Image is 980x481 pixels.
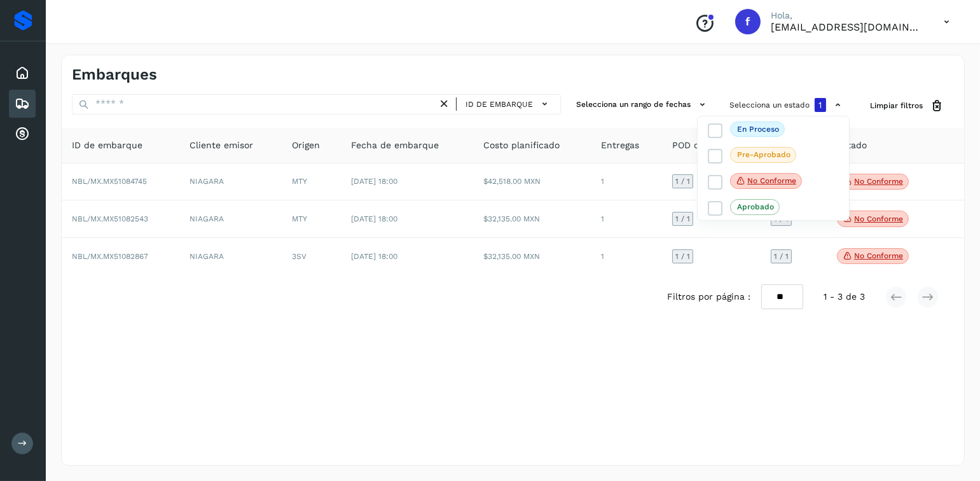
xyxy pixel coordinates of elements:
[9,120,36,148] div: Cuentas por cobrar
[9,59,36,87] div: Inicio
[9,90,36,118] div: Embarques
[747,176,796,185] p: No conforme
[737,150,790,159] p: Pre-Aprobado
[737,202,774,211] p: Aprobado
[737,125,779,134] p: En proceso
